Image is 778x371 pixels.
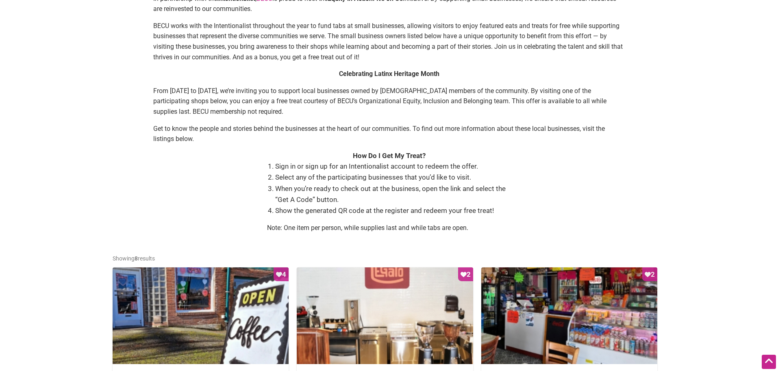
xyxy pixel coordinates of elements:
b: 8 [135,255,138,262]
li: When you’re ready to check out at the business, open the link and select the “Get A Code” button. [275,183,511,205]
p: Note: One item per person, while supplies last and while tabs are open. [267,223,511,233]
li: Show the generated QR code at the register and redeem your free treat! [275,205,511,216]
p: BECU works with the Intentionalist throughout the year to fund tabs at small businesses, allowing... [153,21,625,62]
li: Select any of the participating businesses that you’d like to visit. [275,172,511,183]
strong: Celebrating Latinx Heritage Month [339,70,439,78]
span: Showing results [113,255,155,262]
div: Scroll Back to Top [762,355,776,369]
p: From [DATE] to [DATE], we’re inviting you to support local businesses owned by [DEMOGRAPHIC_DATA]... [153,86,625,117]
strong: How Do I Get My Treat? [353,152,426,160]
p: Get to know the people and stories behind the businesses at the heart of our communities. To find... [153,124,625,144]
li: Sign in or sign up for an Intentionalist account to redeem the offer. [275,161,511,172]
